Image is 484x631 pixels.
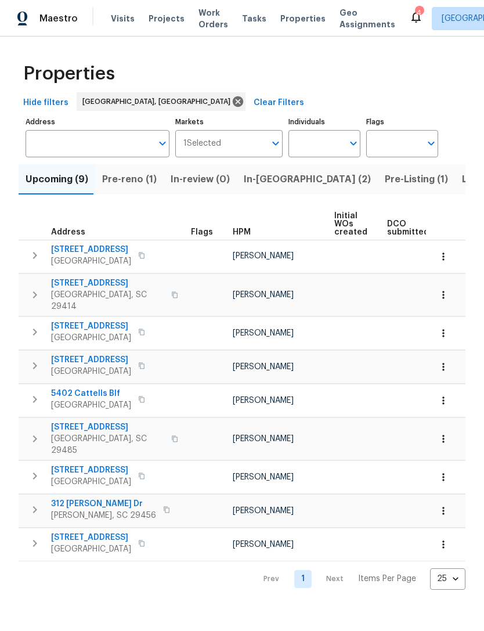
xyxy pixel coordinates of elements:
[154,135,171,152] button: Open
[233,396,294,405] span: [PERSON_NAME]
[51,421,164,433] span: [STREET_ADDRESS]
[51,277,164,289] span: [STREET_ADDRESS]
[51,510,156,521] span: [PERSON_NAME], SC 29456
[183,139,221,149] span: 1 Selected
[51,498,156,510] span: 312 [PERSON_NAME] Dr
[51,366,131,377] span: [GEOGRAPHIC_DATA]
[19,92,73,114] button: Hide filters
[77,92,245,111] div: [GEOGRAPHIC_DATA], [GEOGRAPHIC_DATA]
[51,320,131,332] span: [STREET_ADDRESS]
[51,332,131,344] span: [GEOGRAPHIC_DATA]
[149,13,185,24] span: Projects
[358,573,416,585] p: Items Per Page
[191,228,213,236] span: Flags
[51,255,131,267] span: [GEOGRAPHIC_DATA]
[430,564,465,594] div: 25
[26,118,169,125] label: Address
[51,476,131,488] span: [GEOGRAPHIC_DATA]
[51,464,131,476] span: [STREET_ADDRESS]
[51,399,131,411] span: [GEOGRAPHIC_DATA]
[233,252,294,260] span: [PERSON_NAME]
[51,388,131,399] span: 5402 Cattells Blf
[233,291,294,299] span: [PERSON_NAME]
[233,363,294,371] span: [PERSON_NAME]
[23,68,115,80] span: Properties
[23,96,68,110] span: Hide filters
[366,118,438,125] label: Flags
[26,171,88,188] span: Upcoming (9)
[385,171,448,188] span: Pre-Listing (1)
[51,354,131,366] span: [STREET_ADDRESS]
[102,171,157,188] span: Pre-reno (1)
[51,244,131,255] span: [STREET_ADDRESS]
[233,435,294,443] span: [PERSON_NAME]
[82,96,235,107] span: [GEOGRAPHIC_DATA], [GEOGRAPHIC_DATA]
[415,7,423,19] div: 4
[294,570,312,588] a: Goto page 1
[423,135,439,152] button: Open
[233,329,294,337] span: [PERSON_NAME]
[233,473,294,481] span: [PERSON_NAME]
[252,568,465,590] nav: Pagination Navigation
[345,135,362,152] button: Open
[249,92,309,114] button: Clear Filters
[244,171,371,188] span: In-[GEOGRAPHIC_DATA] (2)
[280,13,326,24] span: Properties
[268,135,284,152] button: Open
[39,13,78,24] span: Maestro
[51,532,131,543] span: [STREET_ADDRESS]
[254,96,304,110] span: Clear Filters
[233,507,294,515] span: [PERSON_NAME]
[175,118,283,125] label: Markets
[242,15,266,23] span: Tasks
[288,118,360,125] label: Individuals
[387,220,429,236] span: DCO submitted
[334,212,367,236] span: Initial WOs created
[51,289,164,312] span: [GEOGRAPHIC_DATA], SC 29414
[51,543,131,555] span: [GEOGRAPHIC_DATA]
[233,228,251,236] span: HPM
[171,171,230,188] span: In-review (0)
[198,7,228,30] span: Work Orders
[111,13,135,24] span: Visits
[233,540,294,549] span: [PERSON_NAME]
[51,228,85,236] span: Address
[51,433,164,456] span: [GEOGRAPHIC_DATA], SC 29485
[339,7,395,30] span: Geo Assignments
